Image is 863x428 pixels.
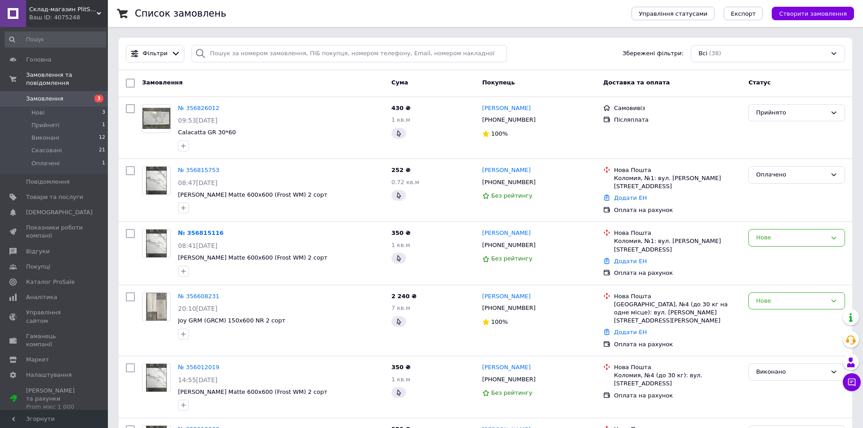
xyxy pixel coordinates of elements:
[632,7,715,20] button: Управління статусами
[178,254,327,261] a: [PERSON_NAME] Matte 600x600 (Frost WM) 2 сорт
[26,247,49,256] span: Відгуки
[614,104,741,112] div: Самовивіз
[614,229,741,237] div: Нова Пошта
[391,376,410,383] span: 1 кв.м
[756,108,827,118] div: Прийнято
[482,79,515,86] span: Покупець
[102,109,105,117] span: 3
[614,269,741,277] div: Оплата на рахунок
[491,130,508,137] span: 100%
[26,309,83,325] span: Управління сайтом
[31,121,59,129] span: Прийняті
[614,174,741,190] div: Коломия, №1: вул. [PERSON_NAME][STREET_ADDRESS]
[31,159,60,168] span: Оплачені
[480,302,538,314] div: [PHONE_NUMBER]
[31,109,44,117] span: Нові
[26,71,108,87] span: Замовлення та повідомлення
[26,95,63,103] span: Замовлення
[94,95,103,102] span: 3
[772,7,854,20] button: Створити замовлення
[391,242,410,248] span: 1 кв.м
[26,278,75,286] span: Каталог ProSale
[99,146,105,154] span: 21
[178,364,219,371] a: № 356012019
[614,258,647,265] a: Додати ЕН
[178,317,285,324] span: Joy GRM (GRCM) 150x600 NR 2 сорт
[614,237,741,253] div: Коломия, №1: вул. [PERSON_NAME][STREET_ADDRESS]
[614,116,741,124] div: Післяплата
[756,296,827,306] div: Нове
[146,167,167,194] img: Фото товару
[178,167,219,173] a: № 356815753
[102,159,105,168] span: 1
[614,300,741,325] div: [GEOGRAPHIC_DATA], №4 (до 30 кг на одне місце): вул. [PERSON_NAME][STREET_ADDRESS][PERSON_NAME]
[26,178,70,186] span: Повідомлення
[178,191,327,198] a: [PERSON_NAME] Matte 600x600 (Frost WM) 2 сорт
[178,179,218,186] span: 08:47[DATE]
[639,10,707,17] span: Управління статусами
[142,292,171,321] a: Фото товару
[26,371,72,379] span: Налаштування
[614,392,741,400] div: Оплата на рахунок
[29,13,108,22] div: Ваш ID: 4075248
[480,239,538,251] div: [PHONE_NUMBER]
[142,108,170,129] img: Фото товару
[142,229,171,258] a: Фото товару
[763,10,854,17] a: Створити замовлення
[614,292,741,300] div: Нова Пошта
[142,166,171,195] a: Фото товару
[843,373,861,391] button: Чат з покупцем
[614,371,741,388] div: Коломия, №4 (до 30 кг): вул. [STREET_ADDRESS]
[26,193,83,201] span: Товари та послуги
[146,229,167,257] img: Фото товару
[756,170,827,180] div: Оплачено
[756,233,827,243] div: Нове
[178,388,327,395] a: [PERSON_NAME] Matte 600x600 (Frost WM) 2 сорт
[614,340,741,349] div: Оплата на рахунок
[4,31,106,48] input: Пошук
[614,329,647,335] a: Додати ЕН
[724,7,763,20] button: Експорт
[614,363,741,371] div: Нова Пошта
[482,104,531,113] a: [PERSON_NAME]
[391,105,411,111] span: 430 ₴
[135,8,226,19] h1: Список замовлень
[391,116,410,123] span: 1 кв.м
[31,146,62,154] span: Скасовані
[142,104,171,133] a: Фото товару
[391,167,411,173] span: 252 ₴
[26,263,50,271] span: Покупці
[491,192,533,199] span: Без рейтингу
[491,389,533,396] span: Без рейтингу
[31,134,59,142] span: Виконані
[26,208,93,216] span: [DEMOGRAPHIC_DATA]
[756,367,827,377] div: Виконано
[391,293,417,300] span: 2 240 ₴
[26,293,57,301] span: Аналітика
[391,179,420,185] span: 0.72 кв.м
[191,45,507,62] input: Пошук за номером замовлення, ПІБ покупця, номером телефону, Email, номером накладної
[143,49,168,58] span: Фільтри
[142,363,171,392] a: Фото товару
[391,364,411,371] span: 350 ₴
[142,79,182,86] span: Замовлення
[99,134,105,142] span: 12
[26,403,83,411] div: Prom мікс 1 000
[614,206,741,214] div: Оплата на рахунок
[480,176,538,188] div: [PHONE_NUMBER]
[491,255,533,262] span: Без рейтингу
[748,79,771,86] span: Статус
[491,318,508,325] span: 100%
[178,229,224,236] a: № 356815116
[178,293,219,300] a: № 356608231
[178,305,218,312] span: 20:10[DATE]
[26,332,83,349] span: Гаманець компанії
[482,292,531,301] a: [PERSON_NAME]
[698,49,707,58] span: Всі
[102,121,105,129] span: 1
[482,229,531,238] a: [PERSON_NAME]
[391,79,408,86] span: Cума
[26,224,83,240] span: Показники роботи компанії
